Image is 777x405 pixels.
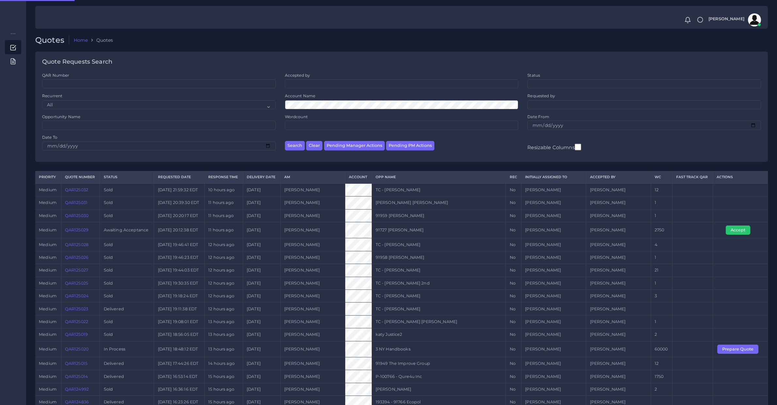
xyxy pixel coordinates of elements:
td: [PERSON_NAME] [280,341,345,357]
th: AM [280,171,345,183]
td: [PERSON_NAME] [280,315,345,328]
span: medium [39,306,56,311]
td: 1 [651,251,672,264]
td: 11 hours ago [204,196,243,209]
h4: Quote Requests Search [42,58,112,66]
td: [DATE] 21:59:32 EDT [154,183,205,196]
td: [PERSON_NAME] [521,277,586,289]
span: medium [39,227,56,232]
td: [PERSON_NAME] [280,196,345,209]
td: 12 hours ago [204,290,243,303]
td: TC - [PERSON_NAME] [372,290,506,303]
td: [DATE] [243,341,280,357]
span: medium [39,200,56,205]
label: Status [527,72,540,78]
td: TC - [PERSON_NAME] [372,238,506,251]
td: 12 hours ago [204,277,243,289]
td: [PERSON_NAME] [586,222,651,238]
td: [DATE] [243,196,280,209]
a: QAR125027 [65,268,88,273]
td: No [506,209,521,222]
td: 12 [651,183,672,196]
th: Quote Number [61,171,100,183]
td: Sold [100,209,154,222]
a: QAR125032 [65,187,88,192]
td: No [506,277,521,289]
label: Accepted by [285,72,310,78]
button: Pending Manager Actions [324,141,385,150]
td: No [506,370,521,383]
span: medium [39,332,56,337]
td: [PERSON_NAME] [521,341,586,357]
td: 1 [651,196,672,209]
label: Recurrent [42,93,62,99]
td: No [506,196,521,209]
td: [PERSON_NAME] [586,341,651,357]
td: 1750 [651,370,672,383]
td: No [506,341,521,357]
td: Sold [100,290,154,303]
td: [PERSON_NAME] [586,357,651,370]
span: medium [39,361,56,366]
td: [PERSON_NAME] [280,357,345,370]
td: 13 hours ago [204,341,243,357]
a: [PERSON_NAME]avatar [705,13,763,26]
th: Fast Track QAR [672,171,713,183]
label: QAR Number [42,72,69,78]
th: Opp Name [372,171,506,183]
th: Initially Assigned to [521,171,586,183]
td: No [506,222,521,238]
span: medium [39,347,56,351]
a: QAR124836 [65,399,89,404]
span: medium [39,242,56,247]
td: [PERSON_NAME] [521,383,586,396]
td: [PERSON_NAME] [521,222,586,238]
td: [DATE] [243,238,280,251]
span: medium [39,387,56,392]
td: 2 [651,328,672,341]
td: 60000 [651,341,672,357]
td: [DATE] 20:12:38 EDT [154,222,205,238]
td: [PERSON_NAME] [280,209,345,222]
td: [PERSON_NAME] [PERSON_NAME] [372,196,506,209]
label: Date From [527,114,549,119]
td: TC - [PERSON_NAME] [372,264,506,277]
td: In Process [100,341,154,357]
td: No [506,238,521,251]
td: [DATE] [243,183,280,196]
td: 91958 [PERSON_NAME] [372,251,506,264]
a: QAR125030 [65,213,88,218]
td: [PERSON_NAME] [521,264,586,277]
td: Delivered [100,357,154,370]
td: [PERSON_NAME] [521,303,586,315]
td: [DATE] [243,383,280,396]
td: TC - [PERSON_NAME] [PERSON_NAME] [372,315,506,328]
td: [DATE] 17:44:26 EDT [154,357,205,370]
span: medium [39,213,56,218]
td: [DATE] 16:36:16 EDT [154,383,205,396]
td: [DATE] 20:39:30 EDT [154,196,205,209]
td: Delivered [100,303,154,315]
td: 21 [651,264,672,277]
button: Search [285,141,305,150]
td: [PERSON_NAME] [586,183,651,196]
td: 1 [651,277,672,289]
td: [DATE] 19:30:35 EDT [154,277,205,289]
td: [PERSON_NAME] [521,209,586,222]
td: [PERSON_NAME] [521,290,586,303]
td: [DATE] 19:46:23 EDT [154,251,205,264]
td: TC - [PERSON_NAME] [372,183,506,196]
td: 91949 The Improve Group [372,357,506,370]
td: No [506,383,521,396]
td: [DATE] 19:46:41 EDT [154,238,205,251]
label: Account Name [285,93,316,99]
th: Requested Date [154,171,205,183]
span: medium [39,268,56,273]
td: [PERSON_NAME] [521,183,586,196]
label: Opportunity Name [42,114,80,119]
td: 13 hours ago [204,328,243,341]
td: 14 hours ago [204,357,243,370]
a: Accept [726,227,755,232]
td: Sold [100,328,154,341]
td: [PERSON_NAME] [372,383,506,396]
